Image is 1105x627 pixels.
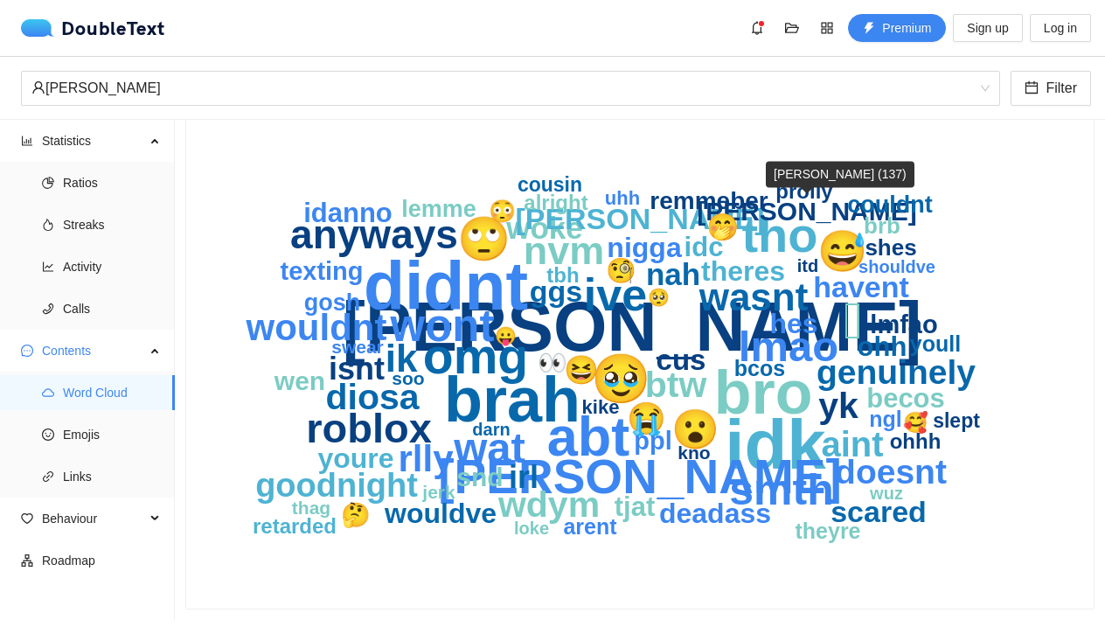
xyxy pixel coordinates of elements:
text: 🙄 [457,213,511,265]
text: bro [714,359,813,427]
text: nigga [607,232,682,263]
text: youre [317,442,393,474]
span: Contents [42,333,145,368]
text: ohhh [890,429,942,453]
text: nvm [524,228,605,273]
span: message [21,345,33,357]
span: Log in [1044,18,1077,38]
span: Sign up [967,18,1008,38]
text: ngl [869,407,902,431]
text: 😳 [489,198,517,225]
text: theres [701,255,785,287]
text: wat [453,424,525,471]
text: tbh [546,263,579,287]
span: Activity [63,249,161,284]
text: youll [910,331,961,356]
text: 😭 [627,400,666,437]
text: isnt [329,351,385,387]
text: tjat [615,491,656,522]
text: doesnt [835,453,947,491]
text: [PERSON_NAME] [697,197,917,226]
text: btw [645,365,707,405]
span: Calls [63,291,161,326]
button: appstore [813,14,841,42]
text: cousin [518,173,582,196]
button: calendarFilter [1011,71,1091,106]
span: bar-chart [21,135,33,147]
text: cus [657,344,706,376]
span: pie-chart [42,177,54,189]
text: 🥺 [648,287,670,308]
text: genuinely [817,353,976,391]
span: cloud [42,387,54,399]
text: ik [386,337,418,380]
span: folder-open [779,21,805,35]
span: Roadmap [42,543,161,578]
text: retarded [253,514,337,538]
text: abt [547,406,630,467]
text: 👀 [538,348,567,377]
text: idc [685,232,724,262]
text: loke [514,519,549,538]
span: thunderbolt [863,22,875,36]
button: folder-open [778,14,806,42]
span: heart [21,512,33,525]
text: ggs [530,275,582,308]
text: wuz [869,484,903,503]
text: theyre [795,519,860,543]
button: Sign up [953,14,1022,42]
span: phone [42,303,54,315]
text: prolly [775,179,833,203]
text: becos [866,383,945,414]
div: [PERSON_NAME] [31,72,974,105]
text: rlly [398,438,454,479]
text: shes [865,234,916,261]
button: thunderboltPremium [848,14,946,42]
text: wdym [497,484,600,525]
text: alright [524,191,587,214]
text: itd [797,256,818,275]
button: Log in [1030,14,1091,42]
text: bcos [734,356,785,380]
span: Word Cloud [63,375,161,410]
text: diosa [325,377,420,417]
text: wont [390,301,495,351]
text: idanno [303,198,393,228]
span: line-chart [42,261,54,273]
text: idk [725,406,826,484]
text: hes [769,308,817,339]
span: calendar [1025,80,1039,97]
span: Filter [1046,77,1077,99]
span: appstore [814,21,840,35]
img: logo [21,19,61,37]
text: tho [741,207,817,262]
span: Streaks [63,207,161,242]
text: deadass [659,498,771,529]
a: logoDoubleText [21,19,165,37]
span: bell [744,21,770,35]
span: Premium [882,18,931,38]
text: thag [292,498,330,518]
div: DoubleText [21,19,165,37]
text: lmfao [870,310,937,338]
text: anyways [290,212,458,257]
text: 🤭 [706,212,740,243]
text: 🥰 [903,410,928,435]
span: Ratios [63,165,161,200]
text: 😮 [671,407,719,452]
text: kno [678,442,710,463]
button: bell [743,14,771,42]
text: 🧐 [606,256,636,285]
text: ohh [858,331,907,362]
text: jerk [421,482,455,502]
text: omg [423,328,528,384]
span: fire [42,219,54,231]
text: ive [584,269,647,320]
text: slept [933,409,980,432]
span: Behaviour [42,501,145,536]
text: roblox [306,405,432,451]
text: brah [444,365,580,435]
text: 😆 [564,353,599,387]
text: uhh [605,187,640,209]
text: scared [830,495,927,528]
